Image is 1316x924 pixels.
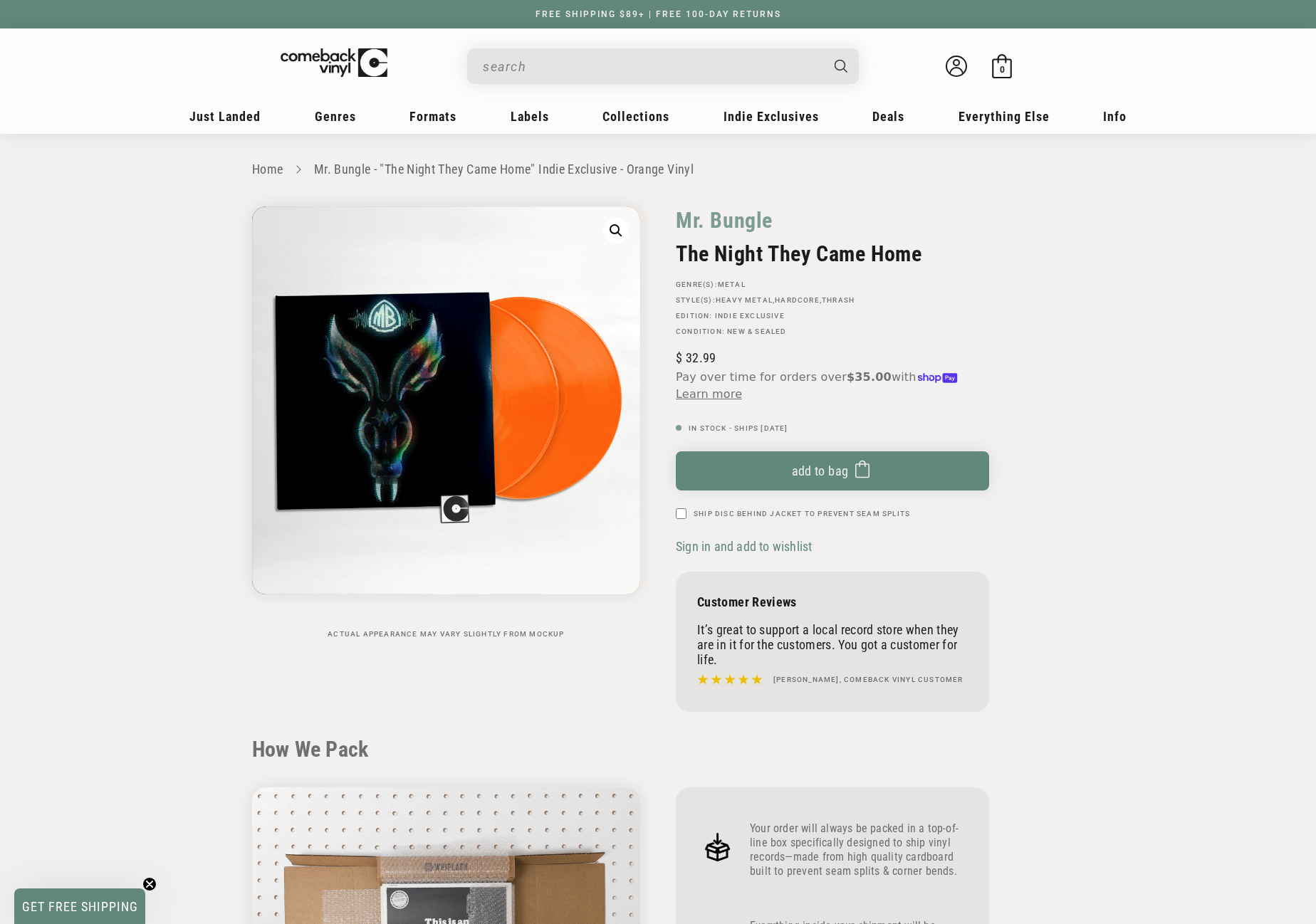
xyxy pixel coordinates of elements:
[252,206,640,639] media-gallery: Gallery Viewer
[1103,109,1127,124] span: Info
[676,350,716,365] span: 32.99
[724,109,819,124] span: Indie Exclusives
[676,312,989,320] p: Edition:
[1000,64,1005,75] span: 0
[252,737,1064,762] h2: How We Pack
[252,630,640,639] p: Actual appearance may vary slightly from mockup
[142,877,157,891] button: Close teaser
[676,327,989,336] p: Condition: New & Sealed
[467,48,859,84] div: Search
[676,451,989,490] button: Add to bag
[189,109,261,124] span: Just Landed
[697,671,763,689] img: star5.svg
[14,888,145,924] div: GET FREE SHIPPINGClose teaser
[716,296,773,304] a: Heavy Metal
[676,241,989,266] h2: The Night They Came Home
[521,9,795,19] a: FREE SHIPPING $89+ | FREE 100-DAY RETURNS
[511,109,549,124] span: Labels
[676,350,682,365] span: $
[22,899,138,914] span: GET FREE SHIPPING
[314,162,694,177] a: Mr. Bungle - "The Night They Came Home" Indie Exclusive - Orange Vinyl
[676,280,989,289] p: GENRE(S):
[750,821,968,878] p: Your order will always be packed in a top-of-line box specifically designed to ship vinyl records...
[697,594,968,609] p: Customer Reviews
[959,109,1050,124] span: Everything Else
[792,463,849,478] span: Add to bag
[775,296,820,304] a: Hardcore
[676,296,989,305] p: STYLE(S): , ,
[602,109,669,124] span: Collections
[252,162,283,177] a: Home
[409,109,456,124] span: Formats
[676,539,812,554] span: Sign in and add to wishlist
[252,159,1064,180] nav: breadcrumbs
[483,52,820,81] input: When autocomplete results are available use up and down arrows to review and enter to select
[676,206,773,234] a: Mr. Bungle
[315,109,356,124] span: Genres
[718,280,746,288] a: Metal
[676,538,816,555] button: Sign in and add to wishlist
[773,674,963,686] h4: [PERSON_NAME], Comeback Vinyl customer
[872,109,904,124] span: Deals
[822,296,855,304] a: Thrash
[822,48,861,84] button: Search
[676,424,989,433] p: In Stock - Ships [DATE]
[697,826,738,868] img: Frame_4.png
[694,508,910,519] label: Ship Disc Behind Jacket To Prevent Seam Splits
[715,312,785,320] a: Indie Exclusive
[697,622,968,667] p: It’s great to support a local record store when they are in it for the customers. You got a custo...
